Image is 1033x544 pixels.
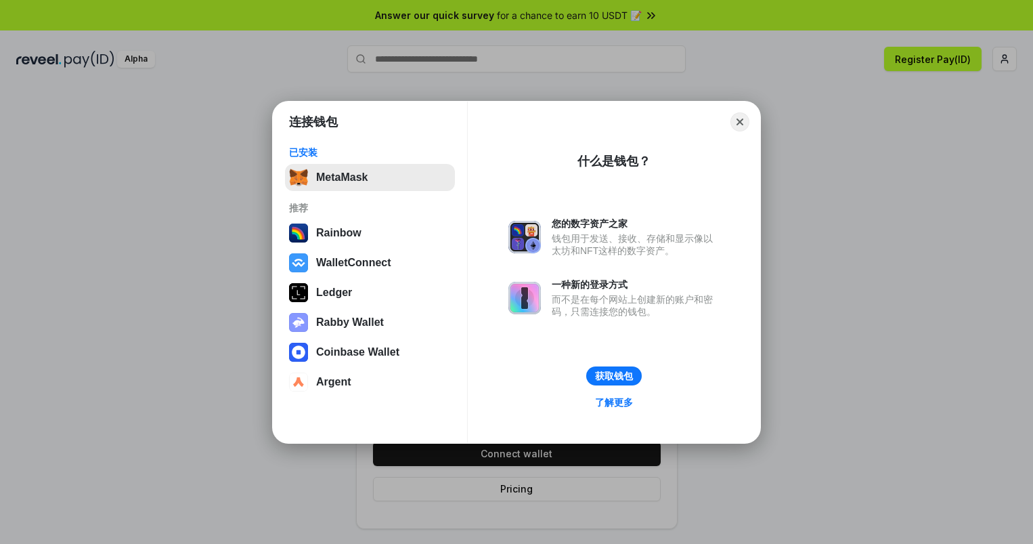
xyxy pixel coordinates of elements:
div: Rainbow [316,227,361,239]
img: svg+xml,%3Csvg%20width%3D%2228%22%20height%3D%2228%22%20viewBox%3D%220%200%2028%2028%22%20fill%3D... [289,253,308,272]
button: Ledger [285,279,455,306]
div: Argent [316,376,351,388]
div: 推荐 [289,202,451,214]
div: Rabby Wallet [316,316,384,329]
img: svg+xml,%3Csvg%20width%3D%2228%22%20height%3D%2228%22%20viewBox%3D%220%200%2028%2028%22%20fill%3D... [289,343,308,362]
div: MetaMask [316,171,368,184]
button: Argent [285,369,455,396]
button: WalletConnect [285,249,455,276]
img: svg+xml,%3Csvg%20xmlns%3D%22http%3A%2F%2Fwww.w3.org%2F2000%2Fsvg%22%20fill%3D%22none%22%20viewBox... [508,221,541,253]
button: Close [730,112,749,131]
div: 已安装 [289,146,451,159]
img: svg+xml,%3Csvg%20xmlns%3D%22http%3A%2F%2Fwww.w3.org%2F2000%2Fsvg%22%20fill%3D%22none%22%20viewBox... [289,313,308,332]
button: Coinbase Wallet [285,339,455,366]
div: 一种新的登录方式 [552,278,720,291]
div: 获取钱包 [595,370,633,382]
div: Ledger [316,287,352,299]
img: svg+xml,%3Csvg%20xmlns%3D%22http%3A%2F%2Fwww.w3.org%2F2000%2Fsvg%22%20fill%3D%22none%22%20viewBox... [508,282,541,314]
button: MetaMask [285,164,455,191]
div: Coinbase Wallet [316,346,399,358]
a: 了解更多 [587,394,641,411]
div: 了解更多 [595,396,633,409]
img: svg+xml,%3Csvg%20width%3D%2228%22%20height%3D%2228%22%20viewBox%3D%220%200%2028%2028%22%20fill%3D... [289,373,308,392]
img: svg+xml,%3Csvg%20fill%3D%22none%22%20height%3D%2233%22%20viewBox%3D%220%200%2035%2033%22%20width%... [289,168,308,187]
img: svg+xml,%3Csvg%20xmlns%3D%22http%3A%2F%2Fwww.w3.org%2F2000%2Fsvg%22%20width%3D%2228%22%20height%3... [289,283,308,302]
div: 而不是在每个网站上创建新的账户和密码，只需连接您的钱包。 [552,293,720,318]
button: Rainbow [285,219,455,247]
button: 获取钱包 [586,367,642,385]
div: 钱包用于发送、接收、存储和显示像以太坊和NFT这样的数字资产。 [552,232,720,257]
h1: 连接钱包 [289,114,338,130]
div: 您的数字资产之家 [552,217,720,230]
div: WalletConnect [316,257,391,269]
img: svg+xml,%3Csvg%20width%3D%22120%22%20height%3D%22120%22%20viewBox%3D%220%200%20120%20120%22%20fil... [289,224,308,243]
button: Rabby Wallet [285,309,455,336]
div: 什么是钱包？ [577,153,651,169]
